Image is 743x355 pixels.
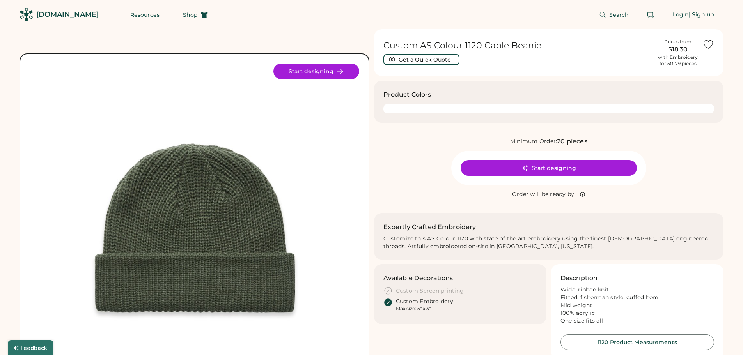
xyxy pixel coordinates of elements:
[273,64,359,79] button: Start designing
[174,7,217,23] button: Shop
[383,90,431,99] h3: Product Colors
[512,191,575,198] div: Order will be ready by
[664,39,692,45] div: Prices from
[383,223,476,232] h2: Expertly Crafted Embroidery
[560,286,714,325] div: Wide, ribbed knit Fitted, fisherman style, cuffed hem Mid weight 100% acrylic One size fits all
[20,8,33,21] img: Rendered Logo - Screens
[383,40,654,51] h1: Custom AS Colour 1120 Cable Beanie
[461,160,637,176] button: Start designing
[396,287,464,295] div: Custom Screen printing
[510,138,557,145] div: Minimum Order:
[673,11,689,19] div: Login
[383,54,459,65] button: Get a Quick Quote
[658,45,698,54] div: $18.30
[383,274,453,283] h3: Available Decorations
[560,274,598,283] h3: Description
[689,11,714,19] div: | Sign up
[560,334,714,350] button: 1120 Product Measurements
[121,7,169,23] button: Resources
[590,7,638,23] button: Search
[658,54,698,67] div: with Embroidery for 50-79 pieces
[609,12,629,18] span: Search
[643,7,659,23] button: Retrieve an order
[396,306,431,312] div: Max size: 5" x 3"
[396,298,453,306] div: Custom Embroidery
[183,12,198,18] span: Shop
[36,10,99,19] div: [DOMAIN_NAME]
[557,137,587,146] div: 20 pieces
[383,235,715,251] div: Customize this AS Colour 1120 with state of the art embroidery using the finest [DEMOGRAPHIC_DATA...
